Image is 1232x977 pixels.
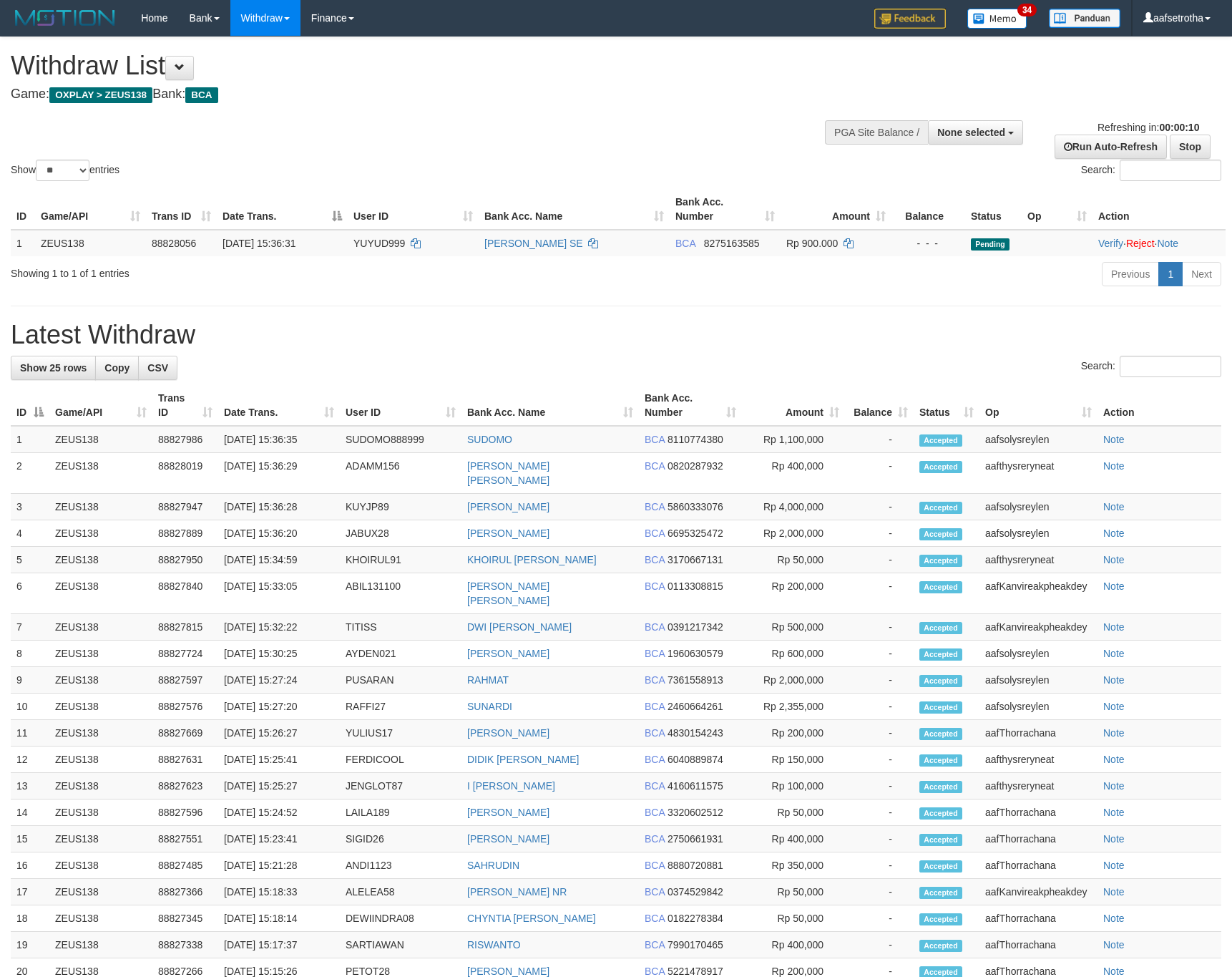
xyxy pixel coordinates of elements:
[845,879,914,905] td: -
[1120,356,1221,377] input: Search:
[979,494,1097,520] td: aafsolysreylen
[218,747,340,773] td: [DATE] 15:25:41
[979,879,1097,905] td: aafKanvireakpheakdey
[645,554,665,565] span: BCA
[218,826,340,852] td: [DATE] 15:23:41
[845,520,914,547] td: -
[1022,189,1092,230] th: Op: activate to sort column ascending
[340,614,461,641] td: TITISS
[11,614,49,641] td: 7
[1081,160,1221,181] label: Search:
[467,860,519,871] a: SAHRUDIN
[467,701,512,712] a: SUNARDI
[845,453,914,494] td: -
[979,852,1097,879] td: aafThorrachana
[152,641,218,667] td: 88827724
[147,362,168,374] span: CSV
[1103,807,1125,818] a: Note
[11,385,49,426] th: ID: activate to sort column descending
[138,356,177,380] a: CSV
[979,641,1097,667] td: aafsolysreylen
[218,879,340,905] td: [DATE] 15:18:33
[35,230,146,256] td: ZEUS138
[919,834,962,846] span: Accepted
[49,494,152,520] td: ZEUS138
[919,434,962,447] span: Accepted
[645,860,665,871] span: BCA
[668,580,723,592] span: Copy 0113308815 to clipboard
[152,747,218,773] td: 88827631
[467,580,549,606] a: [PERSON_NAME] [PERSON_NAME]
[340,385,461,426] th: User ID: activate to sort column ascending
[218,694,340,720] td: [DATE] 15:27:20
[49,520,152,547] td: ZEUS138
[1098,238,1123,249] a: Verify
[11,7,119,29] img: MOTION_logo.png
[1097,385,1221,426] th: Action
[742,547,845,573] td: Rp 50,000
[928,120,1023,145] button: None selected
[979,826,1097,852] td: aafThorrachana
[845,426,914,453] td: -
[704,238,760,249] span: Copy 8275163585 to clipboard
[340,852,461,879] td: ANDI1123
[152,879,218,905] td: 88827366
[11,547,49,573] td: 5
[979,385,1097,426] th: Op: activate to sort column ascending
[742,573,845,614] td: Rp 200,000
[146,189,217,230] th: Trans ID: activate to sort column ascending
[919,781,962,793] span: Accepted
[919,622,962,634] span: Accepted
[742,641,845,667] td: Rp 600,000
[49,747,152,773] td: ZEUS138
[742,852,845,879] td: Rp 350,000
[11,667,49,694] td: 9
[1103,754,1125,765] a: Note
[152,573,218,614] td: 88827840
[670,189,781,230] th: Bank Acc. Number: activate to sort column ascending
[218,667,340,694] td: [DATE] 15:27:24
[919,887,962,899] span: Accepted
[152,614,218,641] td: 88827815
[467,913,596,924] a: CHYNTIA [PERSON_NAME]
[467,886,567,898] a: [PERSON_NAME] NR
[218,720,340,747] td: [DATE] 15:26:27
[825,120,928,145] div: PGA Site Balance /
[645,621,665,633] span: BCA
[467,939,521,951] a: RISWANTO
[668,727,723,739] span: Copy 4830154243 to clipboard
[639,385,742,426] th: Bank Acc. Number: activate to sort column ascending
[467,460,549,486] a: [PERSON_NAME] [PERSON_NAME]
[49,694,152,720] td: ZEUS138
[11,494,49,520] td: 3
[1102,262,1159,286] a: Previous
[668,434,723,445] span: Copy 8110774380 to clipboard
[845,799,914,826] td: -
[668,621,723,633] span: Copy 0391217342 to clipboard
[874,9,946,29] img: Feedback.jpg
[668,528,723,539] span: Copy 6695325472 to clipboard
[340,879,461,905] td: ALELEA58
[223,238,295,249] span: [DATE] 15:36:31
[49,614,152,641] td: ZEUS138
[1097,122,1199,133] span: Refreshing in:
[340,547,461,573] td: KHOIRUL91
[11,520,49,547] td: 4
[668,554,723,565] span: Copy 3170667131 to clipboard
[645,886,665,898] span: BCA
[340,667,461,694] td: PUSARAN
[645,648,665,659] span: BCA
[1055,135,1167,159] a: Run Auto-Refresh
[218,614,340,641] td: [DATE] 15:32:22
[218,573,340,614] td: [DATE] 15:33:05
[152,453,218,494] td: 88828019
[11,356,96,380] a: Show 25 rows
[919,581,962,593] span: Accepted
[919,807,962,820] span: Accepted
[1103,460,1125,472] a: Note
[668,501,723,512] span: Copy 5860333076 to clipboard
[340,799,461,826] td: LAILA189
[467,621,572,633] a: DWI [PERSON_NAME]
[979,547,1097,573] td: aafthysreryneat
[645,434,665,445] span: BCA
